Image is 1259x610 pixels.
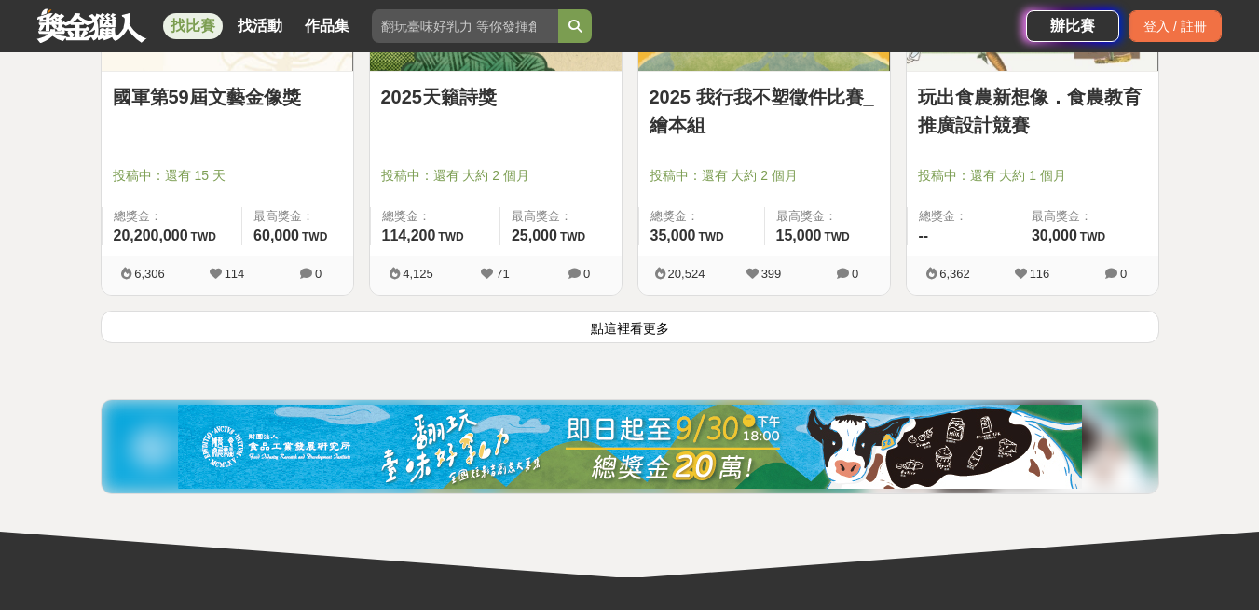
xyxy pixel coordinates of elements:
[403,267,433,281] span: 4,125
[101,311,1159,343] button: 點這裡看更多
[824,230,849,243] span: TWD
[939,267,970,281] span: 6,362
[297,13,357,39] a: 作品集
[1080,230,1105,243] span: TWD
[496,267,509,281] span: 71
[583,267,590,281] span: 0
[918,83,1147,139] a: 玩出食農新想像．食農教育推廣設計競賽
[1120,267,1127,281] span: 0
[512,228,557,243] span: 25,000
[776,228,822,243] span: 15,000
[191,230,216,243] span: TWD
[381,166,610,186] span: 投稿中：還有 大約 2 個月
[113,83,342,111] a: 國軍第59屆文藝金像獎
[382,207,488,226] span: 總獎金：
[852,267,858,281] span: 0
[253,207,341,226] span: 最高獎金：
[698,230,723,243] span: TWD
[1032,207,1147,226] span: 最高獎金：
[253,228,299,243] span: 60,000
[918,166,1147,186] span: 投稿中：還有 大約 1 個月
[776,207,879,226] span: 最高獎金：
[650,166,879,186] span: 投稿中：還有 大約 2 個月
[225,267,245,281] span: 114
[1129,10,1222,42] div: 登入 / 註冊
[114,228,188,243] span: 20,200,000
[668,267,705,281] span: 20,524
[919,228,929,243] span: --
[372,9,558,43] input: 翻玩臺味好乳力 等你發揮創意！
[650,207,753,226] span: 總獎金：
[178,405,1082,489] img: 11b6bcb1-164f-4f8f-8046-8740238e410a.jpg
[919,207,1008,226] span: 總獎金：
[382,228,436,243] span: 114,200
[230,13,290,39] a: 找活動
[560,230,585,243] span: TWD
[114,207,231,226] span: 總獎金：
[315,267,322,281] span: 0
[163,13,223,39] a: 找比賽
[113,166,342,186] span: 投稿中：還有 15 天
[302,230,327,243] span: TWD
[650,83,879,139] a: 2025 我行我不塑徵件比賽_繪本組
[1030,267,1050,281] span: 116
[134,267,165,281] span: 6,306
[438,230,463,243] span: TWD
[1032,228,1077,243] span: 30,000
[512,207,610,226] span: 最高獎金：
[761,267,782,281] span: 399
[381,83,610,111] a: 2025天籟詩獎
[1026,10,1119,42] a: 辦比賽
[650,228,696,243] span: 35,000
